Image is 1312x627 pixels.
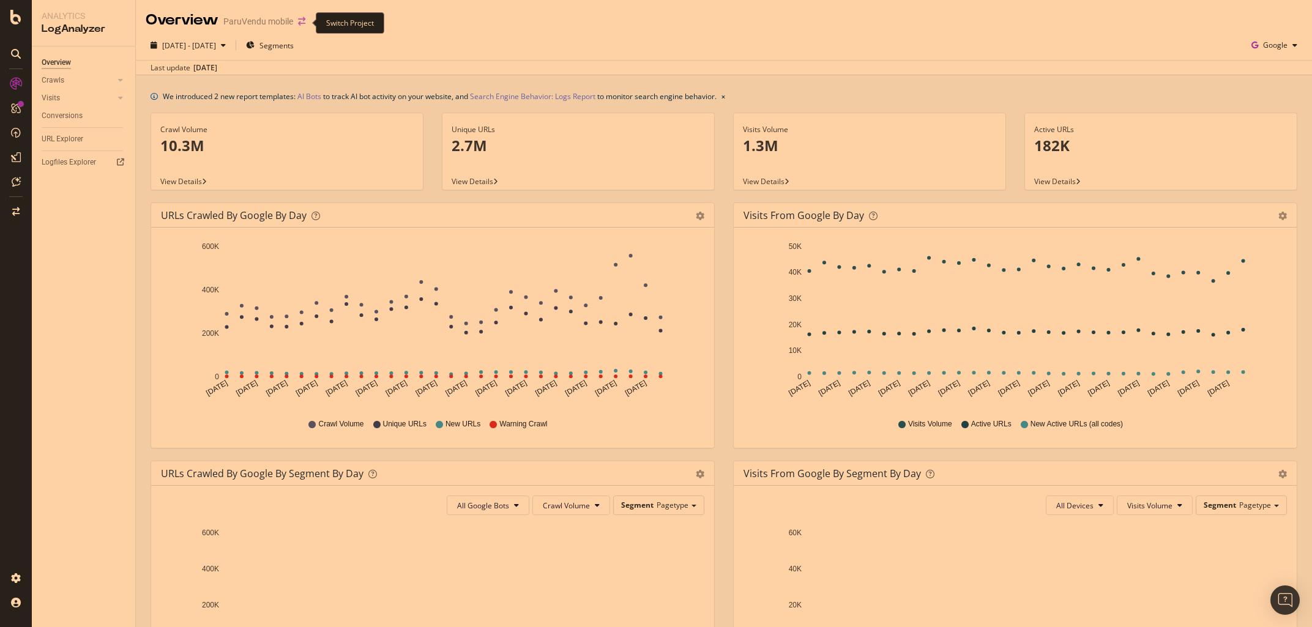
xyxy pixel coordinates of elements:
[161,209,307,221] div: URLs Crawled by Google by day
[42,109,127,122] a: Conversions
[384,379,409,398] text: [DATE]
[743,176,785,187] span: View Details
[202,565,219,573] text: 400K
[223,15,293,28] div: ParuVendu mobile
[160,176,202,187] span: View Details
[789,601,802,610] text: 20K
[42,92,60,105] div: Visits
[318,419,363,429] span: Crawl Volume
[354,379,379,398] text: [DATE]
[1239,500,1271,510] span: Pagetype
[151,90,1297,103] div: info banner
[997,379,1021,398] text: [DATE]
[847,379,871,398] text: [DATE]
[877,379,901,398] text: [DATE]
[151,62,217,73] div: Last update
[1117,495,1193,515] button: Visits Volume
[202,601,219,610] text: 200K
[543,500,590,511] span: Crawl Volume
[42,133,127,146] a: URL Explorer
[1027,379,1051,398] text: [DATE]
[744,467,921,480] div: Visits from Google By Segment By Day
[161,237,704,407] svg: A chart.
[789,565,802,573] text: 40K
[447,495,529,515] button: All Google Bots
[42,74,114,87] a: Crawls
[42,156,96,169] div: Logfiles Explorer
[383,419,427,429] span: Unique URLs
[532,495,610,515] button: Crawl Volume
[457,500,509,511] span: All Google Bots
[42,92,114,105] a: Visits
[743,124,996,135] div: Visits Volume
[744,209,864,221] div: Visits from Google by day
[324,379,349,398] text: [DATE]
[1270,585,1300,615] div: Open Intercom Messenger
[42,10,125,22] div: Analytics
[42,74,64,87] div: Crawls
[452,176,493,187] span: View Details
[146,10,218,31] div: Overview
[1206,379,1231,398] text: [DATE]
[193,62,217,73] div: [DATE]
[259,40,294,51] span: Segments
[452,135,705,156] p: 2.7M
[789,321,802,329] text: 20K
[241,35,299,55] button: Segments
[789,294,802,303] text: 30K
[298,17,305,26] div: arrow-right-arrow-left
[1247,35,1302,55] button: Google
[967,379,991,398] text: [DATE]
[624,379,648,398] text: [DATE]
[1278,212,1287,220] div: gear
[564,379,588,398] text: [DATE]
[696,470,704,478] div: gear
[1034,176,1076,187] span: View Details
[657,500,688,510] span: Pagetype
[499,419,547,429] span: Warning Crawl
[1116,379,1141,398] text: [DATE]
[42,56,71,69] div: Overview
[1031,419,1123,429] span: New Active URLs (all codes)
[1056,379,1081,398] text: [DATE]
[42,133,83,146] div: URL Explorer
[470,90,595,103] a: Search Engine Behavior: Logs Report
[202,286,219,294] text: 400K
[907,379,931,398] text: [DATE]
[204,379,229,398] text: [DATE]
[264,379,289,398] text: [DATE]
[202,529,219,537] text: 600K
[594,379,618,398] text: [DATE]
[743,135,996,156] p: 1.3M
[1263,40,1288,50] span: Google
[937,379,961,398] text: [DATE]
[908,419,952,429] span: Visits Volume
[1127,500,1172,511] span: Visits Volume
[1034,135,1288,156] p: 182K
[202,242,219,251] text: 600K
[621,500,654,510] span: Segment
[42,56,127,69] a: Overview
[42,109,83,122] div: Conversions
[234,379,259,398] text: [DATE]
[445,419,480,429] span: New URLs
[744,237,1287,407] svg: A chart.
[444,379,469,398] text: [DATE]
[42,22,125,36] div: LogAnalyzer
[504,379,528,398] text: [DATE]
[163,90,717,103] div: We introduced 2 new report templates: to track AI bot activity on your website, and to monitor se...
[1046,495,1114,515] button: All Devices
[971,419,1012,429] span: Active URLs
[162,40,216,51] span: [DATE] - [DATE]
[297,90,321,103] a: AI Bots
[316,12,384,34] div: Switch Project
[789,269,802,277] text: 40K
[42,156,127,169] a: Logfiles Explorer
[474,379,498,398] text: [DATE]
[534,379,558,398] text: [DATE]
[1086,379,1111,398] text: [DATE]
[160,124,414,135] div: Crawl Volume
[789,242,802,251] text: 50K
[160,135,414,156] p: 10.3M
